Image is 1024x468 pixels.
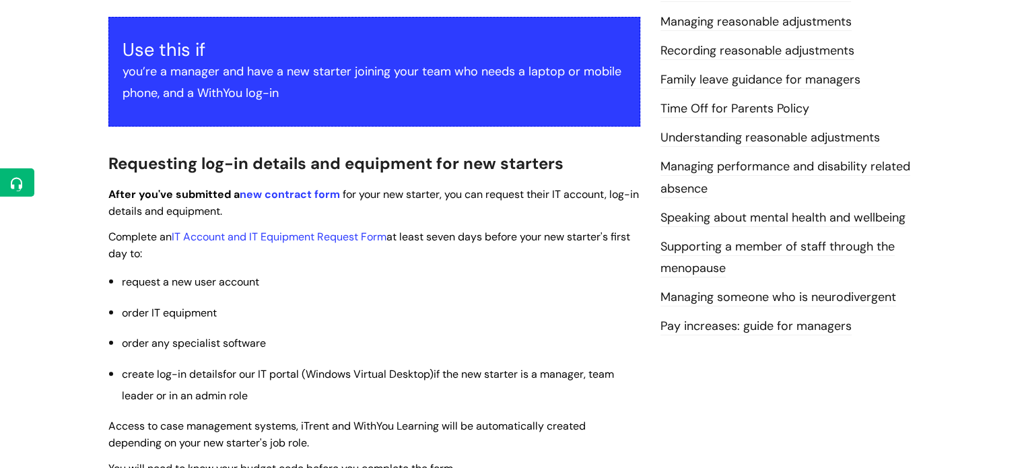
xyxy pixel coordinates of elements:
[122,367,614,403] span: create log-in details if the new starter is a manager, team leader or in an admin role
[660,100,809,118] a: Time Off for Parents Policy
[123,61,626,104] p: you’re a manager and have a new starter joining your team who needs a laptop or mobile phone, and...
[660,318,852,335] a: Pay increases: guide for managers
[108,230,630,261] span: Complete an at least seven days before your new starter's first day to:
[108,187,639,218] span: for your new starter, you can request their IT account, log-in details and equipment.
[240,187,340,201] a: new contract form
[660,158,910,197] a: Managing performance and disability related absence
[660,71,860,89] a: Family leave guidance for managers
[108,419,586,450] span: Access to case management systems, iTrent and WithYou Learning will be automatically created depe...
[123,39,626,61] h3: Use this if
[122,306,217,320] span: order IT equipment
[660,129,880,147] a: Understanding reasonable adjustments
[660,209,906,227] a: Speaking about mental health and wellbeing
[660,13,852,31] a: Managing reasonable adjustments
[122,275,259,289] span: request a new user account
[660,42,854,60] a: Recording reasonable adjustments
[172,230,386,244] a: IT Account and IT Equipment Request Form
[660,238,895,277] a: Supporting a member of staff through the menopause
[223,367,434,381] span: for our IT portal (Windows Virtual Desktop)
[108,187,343,201] strong: After you've submitted a
[122,336,266,350] span: order any specialist software
[108,153,564,174] span: Requesting log-in details and equipment for new starters
[660,289,896,306] a: Managing someone who is neurodivergent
